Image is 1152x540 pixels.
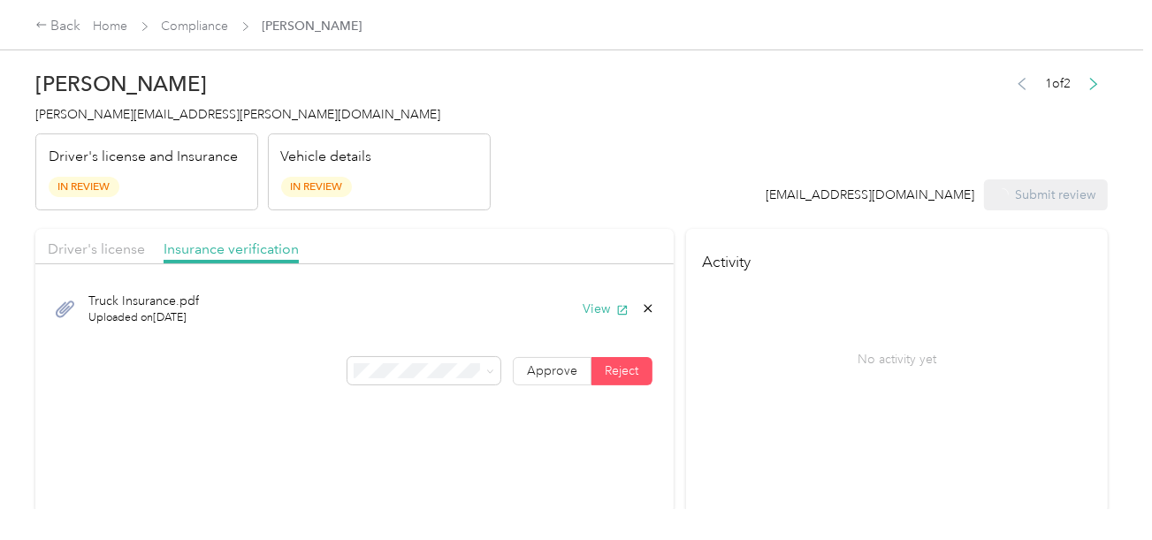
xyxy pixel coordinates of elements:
iframe: Everlance-gr Chat Button Frame [1053,441,1152,540]
button: View [583,300,629,318]
span: In Review [49,177,119,197]
p: Vehicle details [281,147,372,168]
span: [PERSON_NAME][EMAIL_ADDRESS][PERSON_NAME][DOMAIN_NAME] [35,107,440,122]
h2: [PERSON_NAME] [35,72,491,96]
span: In Review [281,177,352,197]
span: Insurance verification [164,240,299,257]
span: Reject [605,363,638,378]
span: Approve [527,363,577,378]
p: No activity yet [858,350,936,369]
div: [EMAIL_ADDRESS][DOMAIN_NAME] [767,186,975,204]
a: Compliance [162,19,229,34]
span: Truck Insurance.pdf [88,292,199,310]
a: Home [94,19,128,34]
h4: Activity [686,229,1108,285]
span: [PERSON_NAME] [263,17,362,35]
div: Back [35,16,81,37]
span: 1 of 2 [1045,74,1071,93]
p: Driver's license and Insurance [49,147,238,168]
span: Uploaded on [DATE] [88,310,199,326]
span: Driver's license [48,240,145,257]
